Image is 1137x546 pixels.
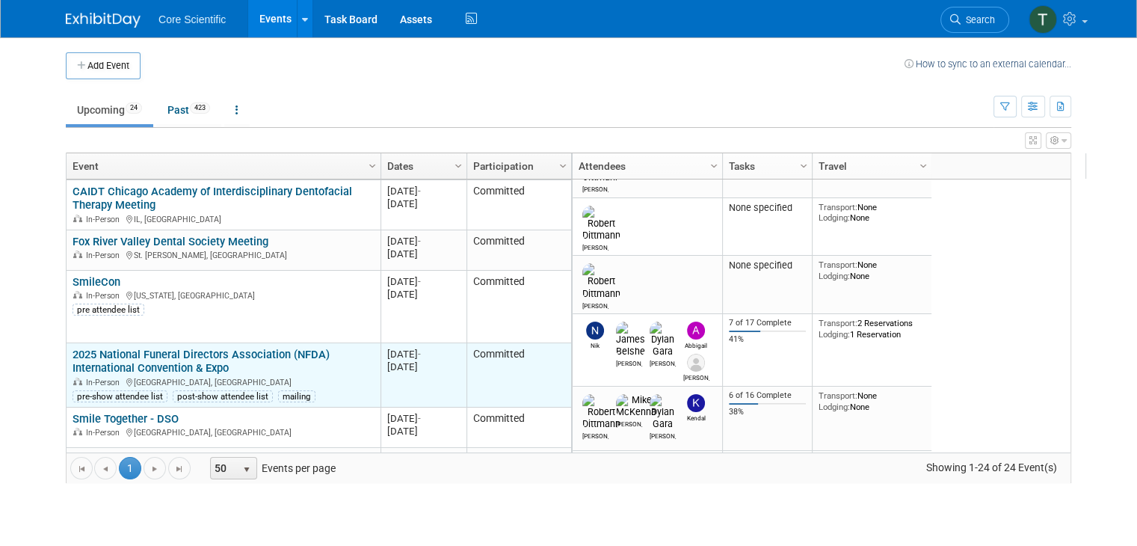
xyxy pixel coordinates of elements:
button: Add Event [66,52,141,79]
img: Dylan Gara [650,394,676,430]
a: How to sync to an external calendar... [905,58,1071,70]
span: Column Settings [366,160,378,172]
span: Go to the last page [173,463,185,475]
span: Lodging: [819,271,850,281]
img: Robert Dittmann [582,206,620,242]
span: Column Settings [452,160,464,172]
span: Transport: [819,390,857,401]
div: [DATE] [387,275,460,288]
div: James Belshe [616,358,642,367]
img: In-Person Event [73,291,82,298]
img: Alex Belshe [687,354,705,372]
span: Lodging: [819,402,850,412]
span: Column Settings [917,160,929,172]
a: CAIDT Chicago Academy of Interdisciplinary Dentofacial Therapy Meeting [73,185,352,212]
td: Committed [466,343,571,408]
a: Smile Together - DSO [73,412,179,426]
img: In-Person Event [73,428,82,435]
span: Transport: [819,318,857,328]
div: None None [819,390,926,412]
span: 50 [211,458,236,479]
span: Transport: [819,260,857,270]
span: Events per page [191,457,351,479]
img: In-Person Event [73,251,82,258]
a: Dates [387,153,457,179]
span: Column Settings [798,160,810,172]
img: Robert Dittmann [582,263,620,299]
div: Kendal Pobol [683,412,709,422]
span: Go to the previous page [99,463,111,475]
div: Robert Dittmann [582,242,608,251]
span: 1 [119,457,141,479]
span: Showing 1-24 of 24 Event(s) [912,457,1070,478]
span: Lodging: [819,212,850,223]
div: 2 Reservations 1 Reservation [819,318,926,340]
div: [DATE] [387,235,460,248]
a: Column Settings [796,153,813,176]
div: None None [819,202,926,224]
span: - [418,276,421,287]
img: In-Person Event [73,378,82,385]
a: Event [73,153,371,179]
span: select [241,464,253,476]
div: pre-show attendee list [73,390,167,402]
a: Column Settings [451,153,467,176]
div: None None [819,260,926,281]
a: Tasks [729,153,802,179]
a: Fox River Valley Dental Society Meeting [73,235,268,248]
div: Robert Dittmann [582,300,608,310]
div: [DATE] [387,288,460,301]
span: Column Settings [708,160,720,172]
div: 38% [729,407,807,417]
a: Travel [819,153,922,179]
span: 423 [190,102,210,114]
span: - [418,185,421,197]
div: pre attendee list [73,304,144,316]
div: 7 of 17 Complete [729,318,807,328]
div: Mike McKenna [616,418,642,428]
img: Nik Koelblinger [586,322,604,340]
div: post-show attendee list [173,390,273,402]
a: SmileCon [73,275,120,289]
div: Robert Dittmann [582,183,608,193]
td: Committed [466,271,571,343]
span: In-Person [86,291,124,301]
td: Committed [466,230,571,271]
a: 2025 National Funeral Directors Association (NFDA) International Convention & Expo [73,348,330,375]
img: Mike McKenna [616,394,656,418]
img: ExhibitDay [66,13,141,28]
span: 24 [126,102,142,114]
img: In-Person Event [73,215,82,222]
img: Thila Pathma [1029,5,1057,34]
span: In-Person [86,215,124,224]
td: Committed [466,448,571,488]
span: - [418,236,421,247]
a: Participation [473,153,561,179]
img: Robert Dittmann [582,394,620,430]
a: Go to the next page [144,457,166,479]
a: Column Settings [706,153,723,176]
div: [DATE] [387,197,460,210]
div: Abbigail Belshe [683,340,709,349]
div: [DATE] [387,348,460,361]
span: In-Person [86,251,124,260]
span: Core Scientific [158,13,226,25]
div: Robert Dittmann [582,430,608,440]
div: St. [PERSON_NAME], [GEOGRAPHIC_DATA] [73,248,374,261]
div: [DATE] [387,185,460,197]
div: 6 of 16 Complete [729,390,807,401]
div: [GEOGRAPHIC_DATA], [GEOGRAPHIC_DATA] [73,375,374,388]
img: James Belshe [616,322,645,358]
td: Committed [466,408,571,448]
div: mailing [278,390,315,402]
span: Lodging: [819,329,850,340]
a: Go to the first page [70,457,93,479]
div: [DATE] [387,248,460,260]
a: Attendees [579,153,712,179]
a: Column Settings [916,153,932,176]
span: In-Person [86,378,124,387]
div: IL, [GEOGRAPHIC_DATA] [73,212,374,225]
span: Transport: [819,202,857,212]
span: In-Person [86,428,124,438]
div: [US_STATE], [GEOGRAPHIC_DATA] [73,289,374,301]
